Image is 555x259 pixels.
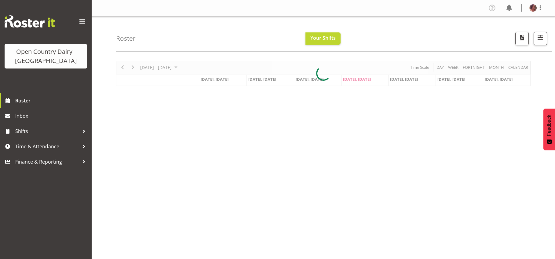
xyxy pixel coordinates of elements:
img: toni-crowhurstc2e1ec1ac8bd12af0fe9d4d76b0fc526.png [529,4,537,12]
button: Your Shifts [305,32,341,45]
button: Feedback - Show survey [543,109,555,150]
span: Feedback [546,115,552,136]
span: Your Shifts [310,35,336,41]
button: Download a PDF of the roster according to the set date range. [515,32,529,45]
button: Filter Shifts [534,32,547,45]
span: Time & Attendance [15,142,79,151]
div: Open Country Dairy - [GEOGRAPHIC_DATA] [11,47,81,65]
span: Inbox [15,111,89,120]
span: Roster [15,96,89,105]
span: Finance & Reporting [15,157,79,166]
span: Shifts [15,127,79,136]
img: Rosterit website logo [5,15,55,28]
h4: Roster [116,35,136,42]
